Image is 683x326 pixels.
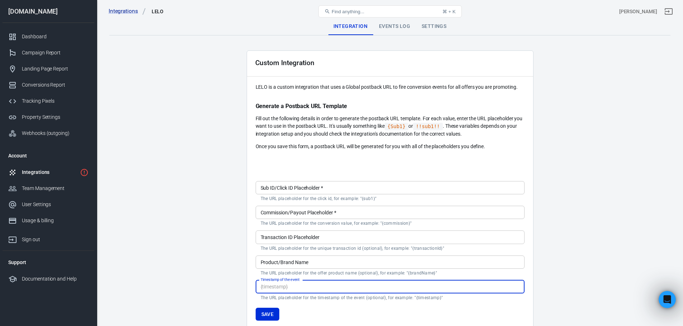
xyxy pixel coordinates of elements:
div: Usage & billing [22,217,89,224]
a: Integrations [3,164,94,180]
p: The URL placeholder for the timestamp of the event (optional), for example: "{timestamp}" [261,295,520,301]
label: Timestamp of the event [261,277,300,282]
div: [DOMAIN_NAME] [3,8,94,15]
div: Campaign Report [22,49,89,57]
div: Documentation and Help [22,275,89,283]
p: LELO is a custom integration that uses a Global postback URL to fire conversion events for all of... [256,83,525,91]
code: Click to copy [413,123,443,130]
p: Fill out the following details in order to generate the postback URL template. For each value, en... [256,115,525,138]
a: Sign out [3,229,94,248]
div: Integrations [22,169,77,176]
li: Support [3,254,94,271]
div: Integration [328,18,373,35]
a: Integrations [109,8,146,15]
a: Sign out [660,3,677,20]
p: The URL placeholder for the offer product name (optional), for example: "{brandName}" [261,270,520,276]
p: Generate a Postback URL Template [256,102,525,110]
p: The URL placeholder for the conversion value, for example: "{commission}" [261,220,520,226]
svg: 1 networks not verified yet [80,168,89,177]
a: Team Management [3,180,94,196]
div: User Settings [22,201,89,208]
input: {transactionId} [256,230,525,244]
p: The URL placeholder for the click id, for example: "{sub1}" [261,196,520,201]
div: Conversions Report [22,81,89,89]
input: {sub1} [256,181,525,194]
li: Account [3,147,94,164]
div: Dashboard [22,33,89,40]
p: Once you save this form, a postback URL will be generated for you with all of the placeholders yo... [256,143,525,150]
a: Conversions Report [3,77,94,93]
div: Settings [416,18,452,35]
span: Find anything... [332,9,364,14]
a: Property Settings [3,109,94,125]
code: Click to copy [385,123,408,130]
a: Dashboard [3,29,94,45]
div: Tracking Pixels [22,97,89,105]
div: Events Log [373,18,416,35]
div: Webhooks (outgoing) [22,130,89,137]
input: {brandName} [256,256,525,269]
div: Landing Page Report [22,65,89,73]
a: User Settings [3,196,94,213]
button: Save [256,308,280,321]
a: Campaign Report [3,45,94,61]
button: Find anything...⌘ + K [318,5,462,18]
div: LELO [152,8,164,15]
iframe: Intercom live chat [659,291,676,308]
a: Webhooks (outgoing) [3,125,94,141]
div: Team Management [22,185,89,192]
a: Tracking Pixels [3,93,94,109]
input: {timestamp} [256,280,525,293]
div: Sign out [22,236,89,243]
div: Account id: ALiREBa8 [619,8,657,15]
a: Landing Page Report [3,61,94,77]
div: ⌘ + K [442,9,456,14]
input: {commission} [256,206,525,219]
p: The URL placeholder for the unique transaction id (optional), for example: "{transactionId}" [261,245,520,251]
div: Property Settings [22,113,89,121]
div: Custom Integration [255,59,314,67]
a: Usage & billing [3,213,94,229]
